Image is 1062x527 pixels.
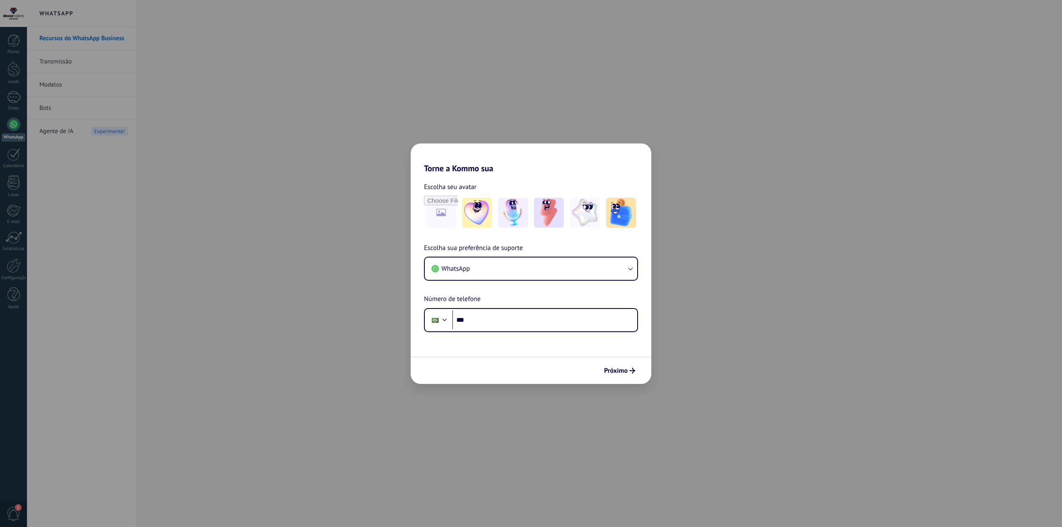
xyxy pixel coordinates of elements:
[498,198,528,228] img: -2.jpeg
[424,182,477,192] span: Escolha seu avatar
[606,198,636,228] img: -5.jpeg
[600,364,639,378] button: Próximo
[425,257,637,280] button: WhatsApp
[427,311,443,329] div: Brazil: + 55
[424,294,480,305] span: Número de telefone
[534,198,564,228] img: -3.jpeg
[424,243,523,254] span: Escolha sua preferência de suporte
[462,198,492,228] img: -1.jpeg
[441,265,470,273] span: WhatsApp
[411,143,651,173] h2: Torne a Kommo sua
[604,368,628,374] span: Próximo
[570,198,600,228] img: -4.jpeg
